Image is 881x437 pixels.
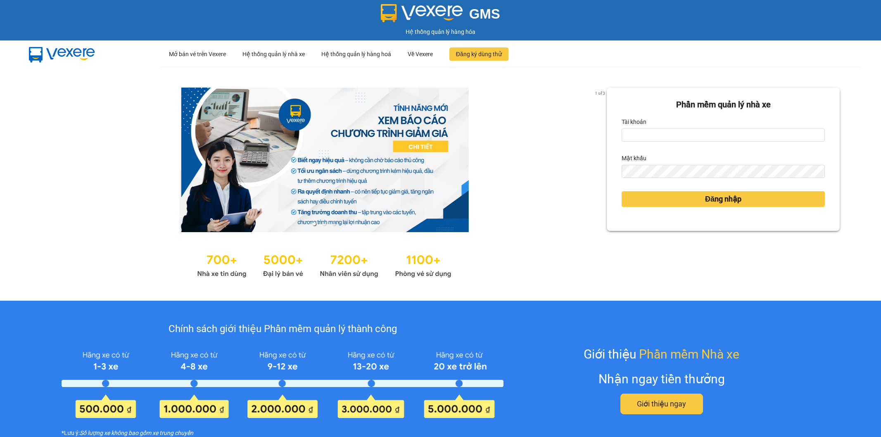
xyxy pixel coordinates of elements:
img: mbUUG5Q.png [21,40,103,68]
label: Mật khẩu [622,152,646,165]
div: Phần mềm quản lý nhà xe [622,98,825,111]
span: Đăng ký dùng thử [456,50,502,59]
div: Hệ thống quản lý nhà xe [242,41,305,67]
div: Hệ thống quản lý hàng hoá [321,41,391,67]
button: Giới thiệu ngay [620,394,703,414]
img: Statistics.png [197,249,451,280]
div: Nhận ngay tiền thưởng [598,369,725,389]
div: Hệ thống quản lý hàng hóa [2,27,879,36]
img: policy-intruduce-detail.png [62,347,503,418]
div: Giới thiệu [584,344,739,364]
a: GMS [381,12,500,19]
input: Tài khoản [622,128,825,142]
div: Chính sách giới thiệu Phần mềm quản lý thành công [62,321,503,337]
div: Về Vexere [408,41,433,67]
li: slide item 2 [323,222,326,226]
p: 1 of 3 [592,88,607,98]
span: Giới thiệu ngay [637,398,686,410]
button: previous slide / item [41,88,53,232]
button: Đăng nhập [622,191,825,207]
span: GMS [469,6,500,21]
span: Phần mềm Nhà xe [639,344,739,364]
input: Mật khẩu [622,165,825,178]
span: Đăng nhập [705,193,741,205]
img: logo 2 [381,4,463,22]
button: Đăng ký dùng thử [449,47,508,61]
li: slide item 3 [332,222,336,226]
div: Mở bán vé trên Vexere [169,41,226,67]
li: slide item 1 [313,222,316,226]
label: Tài khoản [622,115,646,128]
button: next slide / item [595,88,607,232]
